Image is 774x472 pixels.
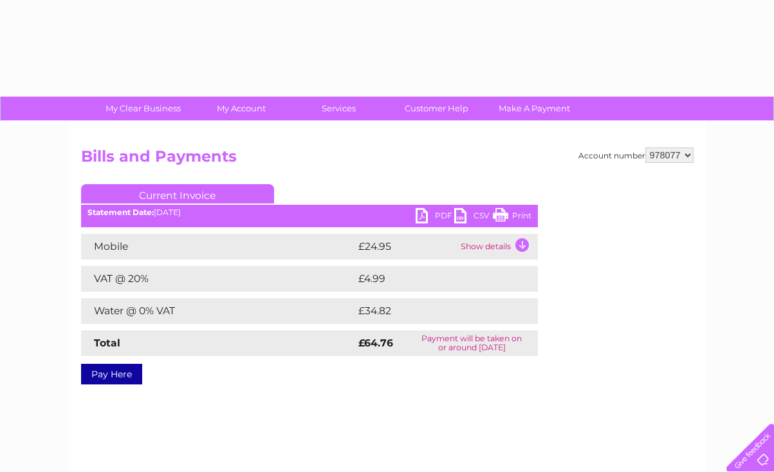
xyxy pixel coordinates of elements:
strong: Total [94,337,120,349]
a: Customer Help [383,97,490,120]
div: [DATE] [81,208,538,217]
td: £4.99 [355,266,508,292]
b: Statement Date: [88,207,154,217]
a: My Account [188,97,294,120]
a: Pay Here [81,364,142,384]
td: Water @ 0% VAT [81,298,355,324]
td: £24.95 [355,234,457,260]
a: Print [493,208,531,227]
div: Account number [578,147,694,163]
td: Mobile [81,234,355,260]
h2: Bills and Payments [81,147,694,172]
td: Payment will be taken on or around [DATE] [406,330,538,356]
a: Make A Payment [481,97,587,120]
a: My Clear Business [90,97,196,120]
a: PDF [416,208,454,227]
td: Show details [457,234,538,260]
td: £34.82 [355,298,512,324]
a: CSV [454,208,493,227]
a: Current Invoice [81,184,274,203]
td: VAT @ 20% [81,266,355,292]
a: Services [286,97,392,120]
strong: £64.76 [358,337,393,349]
